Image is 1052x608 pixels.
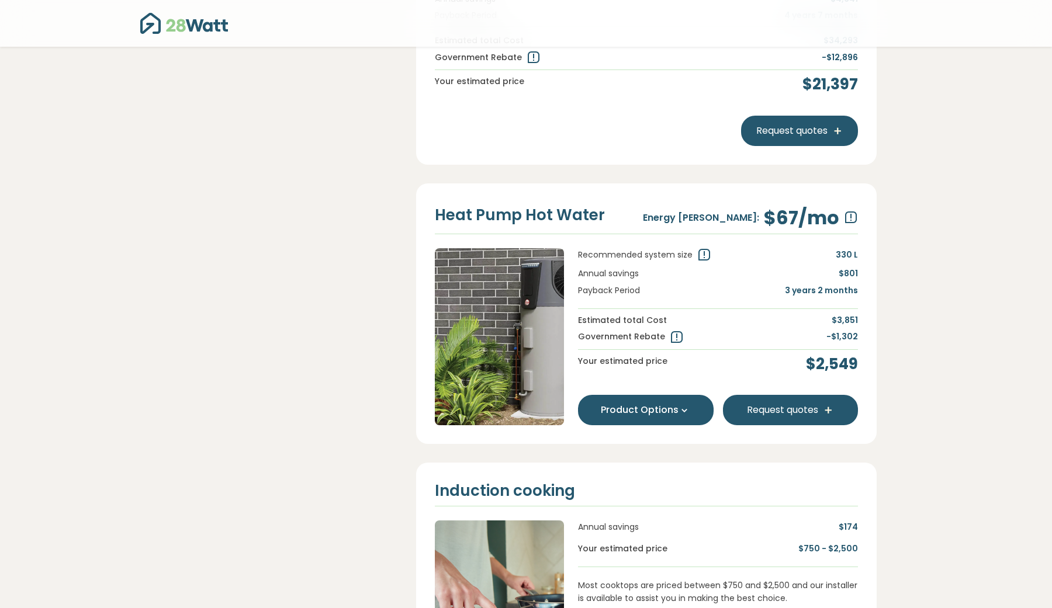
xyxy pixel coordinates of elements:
[806,355,858,374] h4: $2,549
[435,248,564,425] img: Heat Pump Hot Water System
[994,552,1052,608] iframe: Chat Widget
[822,51,858,65] p: -$12,896
[785,284,858,297] p: 3 years 2 months
[798,542,858,555] p: $750 - $2,500
[578,314,667,326] p: Estimated total Cost
[836,248,858,262] p: 330 L
[741,116,858,146] button: Request quotes
[578,267,639,280] p: Annual savings
[832,314,858,326] p: $3,851
[435,75,524,95] p: Your estimated price
[764,207,839,229] h3: $67 /mo
[839,520,858,533] p: $174
[826,330,858,344] p: -$1,302
[802,75,858,95] h4: $21,397
[643,210,759,225] p: Energy [PERSON_NAME]:
[435,51,522,63] span: Government Rebate
[435,206,605,225] h4: Heat Pump Hot Water
[578,355,667,374] p: Your estimated price
[723,395,859,425] button: Request quotes
[578,284,640,297] p: Payback Period
[578,520,639,533] p: Annual savings
[140,12,228,35] img: 28Watt logo
[578,249,693,260] span: Recommended system size
[578,331,665,342] span: Government Rebate
[435,481,575,501] h4: Induction cooking
[578,542,667,555] p: Your estimated price
[578,579,858,605] p: Most cooktops are priced between $750 and $2,500 and our installer is available to assist you in ...
[839,267,858,280] p: $801
[578,395,714,425] button: Product Options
